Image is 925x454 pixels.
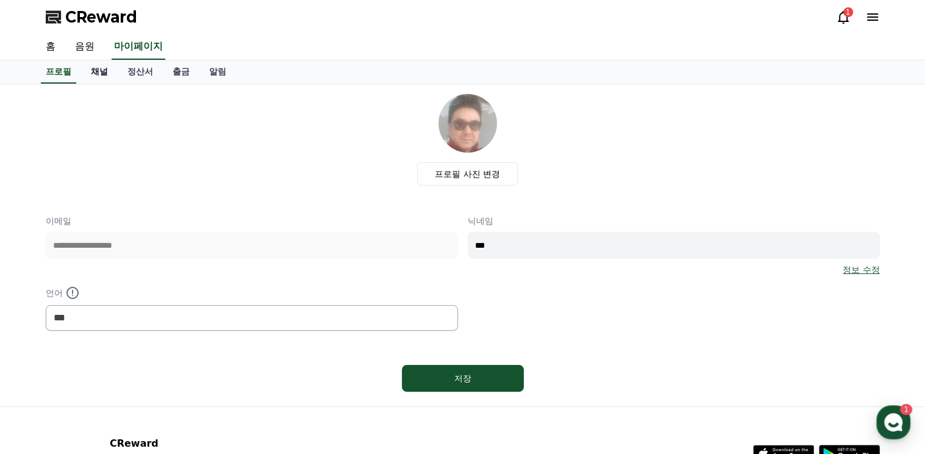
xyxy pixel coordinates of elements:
[81,60,118,84] a: 채널
[836,10,851,24] a: 1
[110,436,259,451] p: CReward
[468,215,880,227] p: 닉네임
[157,353,234,383] a: 설정
[36,34,65,60] a: 홈
[46,215,458,227] p: 이메일
[426,372,499,384] div: 저장
[65,7,137,27] span: CReward
[80,353,157,383] a: 1대화
[199,60,236,84] a: 알림
[112,34,165,60] a: 마이페이지
[112,372,126,381] span: 대화
[188,371,203,381] span: 설정
[438,94,497,153] img: profile_image
[41,60,76,84] a: 프로필
[163,60,199,84] a: 출금
[38,371,46,381] span: 홈
[417,162,518,186] label: 프로필 사진 변경
[65,34,104,60] a: 음원
[843,264,879,276] a: 정보 수정
[402,365,524,392] button: 저장
[46,286,458,300] p: 언어
[124,352,128,362] span: 1
[843,7,853,17] div: 1
[4,353,80,383] a: 홈
[118,60,163,84] a: 정산서
[46,7,137,27] a: CReward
